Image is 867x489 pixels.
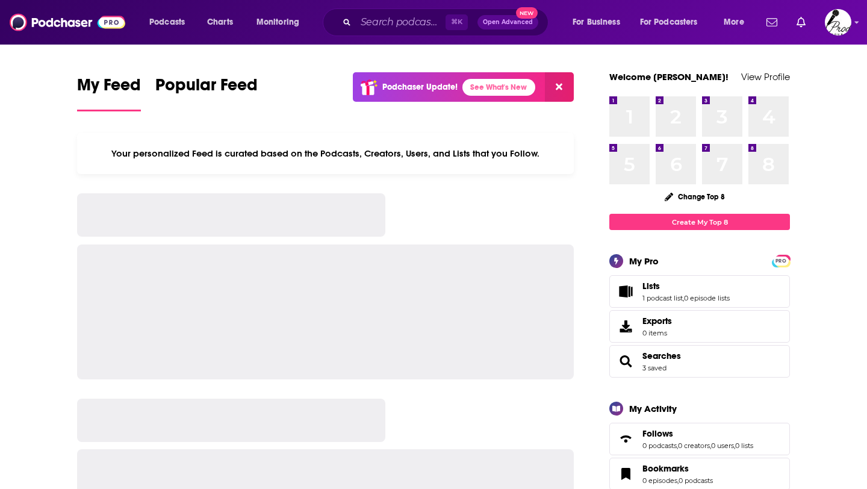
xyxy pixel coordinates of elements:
a: 0 creators [678,441,710,450]
a: Lists [642,281,730,291]
p: Podchaser Update! [382,82,458,92]
a: Bookmarks [614,466,638,482]
button: open menu [632,13,715,32]
span: Exports [642,316,672,326]
img: Podchaser - Follow, Share and Rate Podcasts [10,11,125,34]
a: Popular Feed [155,75,258,111]
span: , [710,441,711,450]
button: open menu [141,13,200,32]
span: For Podcasters [640,14,698,31]
div: My Pro [629,255,659,267]
div: Search podcasts, credits, & more... [334,8,560,36]
button: Change Top 8 [657,189,732,204]
a: Exports [609,310,790,343]
span: 0 items [642,329,672,337]
a: View Profile [741,71,790,83]
div: My Activity [629,403,677,414]
a: 0 users [711,441,734,450]
button: open menu [248,13,315,32]
span: Bookmarks [642,463,689,474]
span: , [734,441,735,450]
span: , [677,476,679,485]
input: Search podcasts, credits, & more... [356,13,446,32]
span: More [724,14,744,31]
span: Lists [642,281,660,291]
img: User Profile [825,9,851,36]
button: Open AdvancedNew [477,15,538,30]
a: 0 podcasts [679,476,713,485]
a: Searches [614,353,638,370]
button: open menu [564,13,635,32]
span: ⌘ K [446,14,468,30]
span: Follows [642,428,673,439]
span: , [677,441,678,450]
span: Logged in as sdonovan [825,9,851,36]
a: 0 podcasts [642,441,677,450]
button: Show profile menu [825,9,851,36]
a: Follows [642,428,753,439]
a: 0 lists [735,441,753,450]
a: PRO [774,256,788,265]
a: 0 episodes [642,476,677,485]
a: Bookmarks [642,463,713,474]
a: Charts [199,13,240,32]
span: New [516,7,538,19]
span: Searches [609,345,790,378]
a: Follows [614,431,638,447]
a: 1 podcast list [642,294,683,302]
span: , [683,294,684,302]
a: 0 episode lists [684,294,730,302]
a: My Feed [77,75,141,111]
span: Podcasts [149,14,185,31]
span: Monitoring [256,14,299,31]
a: Lists [614,283,638,300]
span: My Feed [77,75,141,102]
a: Show notifications dropdown [792,12,810,33]
span: Open Advanced [483,19,533,25]
a: Welcome [PERSON_NAME]! [609,71,729,83]
a: 3 saved [642,364,667,372]
span: Popular Feed [155,75,258,102]
a: Create My Top 8 [609,214,790,230]
span: Exports [614,318,638,335]
a: Searches [642,350,681,361]
span: Charts [207,14,233,31]
a: See What's New [462,79,535,96]
a: Show notifications dropdown [762,12,782,33]
span: For Business [573,14,620,31]
div: Your personalized Feed is curated based on the Podcasts, Creators, Users, and Lists that you Follow. [77,133,574,174]
button: open menu [715,13,759,32]
span: Follows [609,423,790,455]
span: PRO [774,257,788,266]
span: Lists [609,275,790,308]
